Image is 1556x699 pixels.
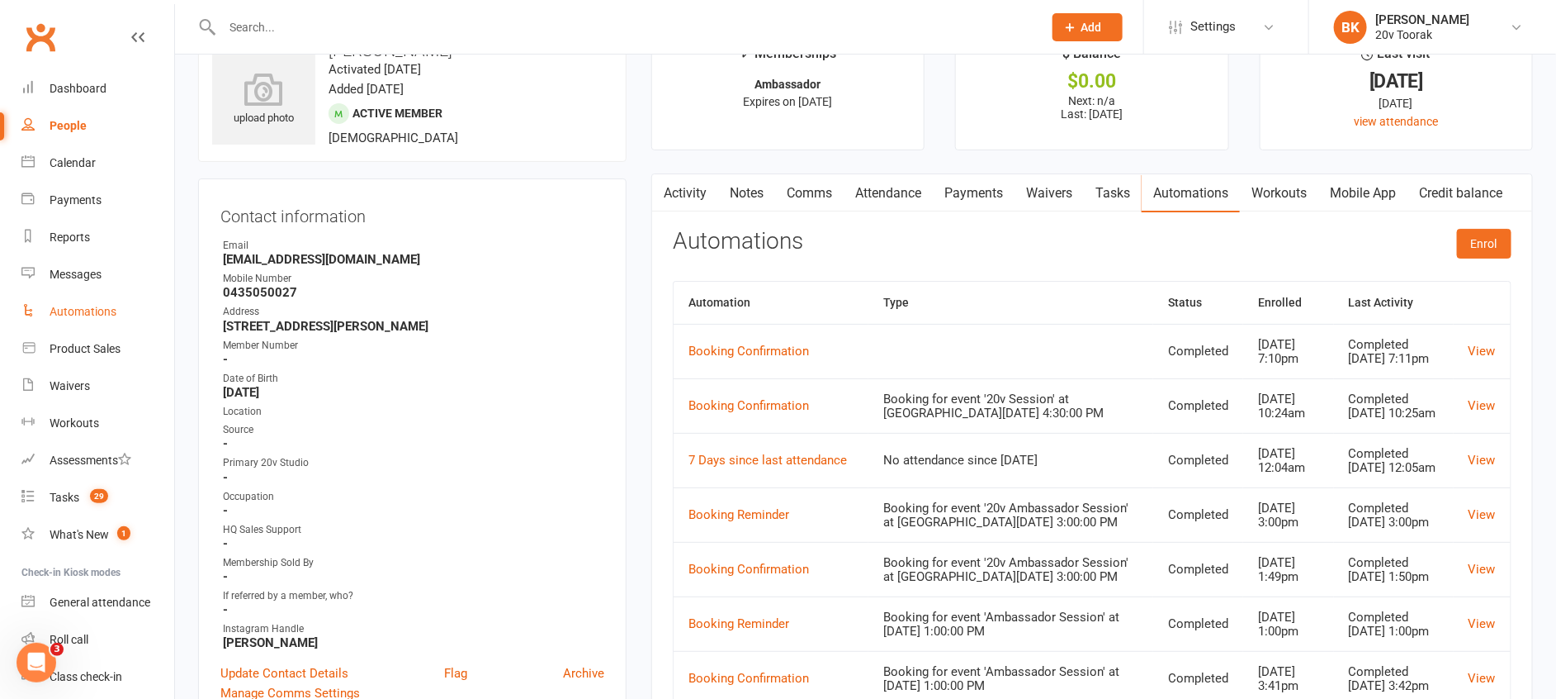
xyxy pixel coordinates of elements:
[1407,174,1514,212] a: Credit balance
[563,663,604,683] a: Archive
[1062,43,1121,73] div: $ Balance
[1258,502,1318,529] div: [DATE] 3:00pm
[50,416,99,430] div: Workouts
[1349,338,1439,365] div: Completed [DATE] 7:11pm
[21,330,174,368] a: Product Sales
[1190,8,1236,45] span: Settings
[1469,616,1496,631] a: View
[444,663,467,683] a: Flag
[329,131,458,145] span: [DEMOGRAPHIC_DATA]
[223,635,604,650] strong: [PERSON_NAME]
[1469,344,1496,359] a: View
[1375,27,1469,42] div: 20v Toorak
[1349,392,1439,420] div: Completed [DATE] 10:25am
[212,73,315,127] div: upload photo
[220,663,348,683] a: Update Contact Details
[223,503,604,518] strong: -
[1362,43,1431,73] div: Last visit
[1469,398,1496,413] a: View
[223,338,604,354] div: Member Number
[21,516,174,554] a: What's New1
[688,507,789,522] a: Booking Reminder
[1349,556,1439,583] div: Completed [DATE] 1:50pm
[223,455,604,471] div: Primary 20v Studio
[1349,502,1439,529] div: Completed [DATE] 3:00pm
[1258,611,1318,638] div: [DATE] 1:00pm
[21,182,174,219] a: Payments
[50,156,96,169] div: Calendar
[21,479,174,516] a: Tasks 29
[21,368,174,405] a: Waivers
[21,293,174,330] a: Automations
[755,78,821,91] strong: Ambassador
[50,193,102,207] div: Payments
[775,174,844,212] a: Comms
[223,404,604,420] div: Location
[21,659,174,696] a: Class kiosk mode
[1258,338,1318,365] div: [DATE] 7:10pm
[223,489,604,505] div: Occupation
[220,201,604,226] h3: Contact information
[1168,399,1228,413] div: Completed
[1243,282,1333,324] th: Enrolled
[1168,454,1228,468] div: Completed
[1469,453,1496,468] a: View
[883,611,1138,638] div: Booking for event 'Ambassador Session' at [DATE] 1:00:00 PM
[223,285,604,300] strong: 0435050027
[223,436,604,451] strong: -
[1457,229,1511,259] button: Enrol
[1240,174,1318,212] a: Workouts
[1081,21,1102,34] span: Add
[50,643,64,656] span: 3
[1334,11,1367,44] div: BK
[223,569,604,584] strong: -
[971,94,1213,121] p: Next: n/a Last: [DATE]
[1349,665,1439,692] div: Completed [DATE] 3:42pm
[329,62,421,77] time: Activated [DATE]
[1354,115,1438,128] a: view attendance
[883,556,1138,583] div: Booking for event '20v Ambassador Session' at [GEOGRAPHIC_DATA][DATE] 3:00:00 PM
[868,282,1153,324] th: Type
[223,304,604,320] div: Address
[688,562,809,577] a: Booking Confirmation
[21,405,174,442] a: Workouts
[883,665,1138,692] div: Booking for event 'Ambassador Session' at [DATE] 1:00:00 PM
[223,352,604,367] strong: -
[17,643,56,682] iframe: Intercom live chat
[1318,174,1407,212] a: Mobile App
[223,555,604,571] div: Membership Sold By
[21,621,174,659] a: Roll call
[1168,563,1228,577] div: Completed
[50,342,121,355] div: Product Sales
[50,379,90,392] div: Waivers
[223,271,604,287] div: Mobile Number
[223,536,604,551] strong: -
[217,16,1031,39] input: Search...
[674,282,868,324] th: Automation
[223,252,604,267] strong: [EMAIL_ADDRESS][DOMAIN_NAME]
[1469,507,1496,522] a: View
[50,491,79,504] div: Tasks
[20,17,61,58] a: Clubworx
[223,371,604,387] div: Date of Birth
[21,442,174,479] a: Assessments
[688,616,789,631] a: Booking Reminder
[50,305,116,318] div: Automations
[744,95,833,108] span: Expires on [DATE]
[50,596,150,609] div: General attendance
[883,392,1138,420] div: Booking for event '20v Session' at [GEOGRAPHIC_DATA][DATE] 4:30:00 PM
[223,319,604,334] strong: [STREET_ADDRESS][PERSON_NAME]
[688,671,809,686] a: Booking Confirmation
[883,502,1138,529] div: Booking for event '20v Ambassador Session' at [GEOGRAPHIC_DATA][DATE] 3:00:00 PM
[652,174,718,212] a: Activity
[740,43,836,74] div: Memberships
[1275,94,1517,112] div: [DATE]
[740,46,750,62] i: ✓
[223,470,604,485] strong: -
[50,670,122,683] div: Class check-in
[688,453,847,468] a: 7 Days since last attendance
[688,398,809,413] a: Booking Confirmation
[1258,392,1318,420] div: [DATE] 10:24am
[223,621,604,637] div: Instagram Handle
[1469,562,1496,577] a: View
